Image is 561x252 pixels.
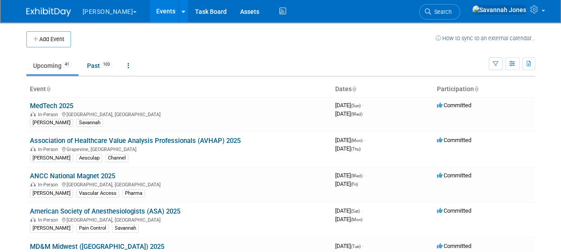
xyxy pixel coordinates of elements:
span: [DATE] [335,172,365,179]
div: [PERSON_NAME] [30,189,73,197]
a: Sort by Event Name [46,85,50,92]
div: [GEOGRAPHIC_DATA], [GEOGRAPHIC_DATA] [30,181,328,188]
a: MedTech 2025 [30,102,73,110]
span: (Sun) [351,103,361,108]
span: (Thu) [351,147,361,151]
div: Aesculap [76,154,102,162]
span: [DATE] [335,102,363,109]
a: Sort by Start Date [352,85,356,92]
span: 103 [100,61,112,68]
span: (Fri) [351,182,358,187]
a: Search [419,4,460,20]
div: Vascular Access [76,189,119,197]
span: - [361,207,362,214]
a: American Society of Anesthesiologists (ASA) 2025 [30,207,180,215]
span: (Tue) [351,244,361,249]
span: Committed [437,172,471,179]
th: Dates [332,82,433,97]
img: ExhibitDay [26,8,71,17]
span: (Wed) [351,112,362,117]
span: 41 [62,61,72,68]
span: Committed [437,243,471,249]
span: Committed [437,102,471,109]
a: How to sync to an external calendar... [436,35,535,42]
span: [DATE] [335,181,358,187]
span: Committed [437,207,471,214]
span: - [362,102,363,109]
span: In-Person [38,217,61,223]
span: - [364,137,365,143]
a: Past103 [80,57,119,74]
a: MD&M Midwest ([GEOGRAPHIC_DATA]) 2025 [30,243,164,251]
span: In-Person [38,112,61,118]
div: Savannah [112,224,139,232]
img: In-Person Event [30,182,36,186]
span: - [364,172,365,179]
span: In-Person [38,182,61,188]
span: (Wed) [351,173,362,178]
span: [DATE] [335,216,362,223]
a: Upcoming41 [26,57,79,74]
span: [DATE] [335,110,362,117]
span: [DATE] [335,243,363,249]
span: Committed [437,137,471,143]
span: [DATE] [335,137,365,143]
span: [DATE] [335,145,361,152]
img: In-Person Event [30,147,36,151]
div: Channel [105,154,129,162]
th: Event [26,82,332,97]
img: In-Person Event [30,112,36,116]
div: [PERSON_NAME] [30,119,73,127]
div: Pain Control [76,224,109,232]
div: Savannah [76,119,103,127]
span: [DATE] [335,207,362,214]
div: [GEOGRAPHIC_DATA], [GEOGRAPHIC_DATA] [30,110,328,118]
span: (Mon) [351,217,362,222]
a: ANCC National Magnet 2025 [30,172,115,180]
a: Sort by Participation Type [474,85,478,92]
span: In-Person [38,147,61,152]
th: Participation [433,82,535,97]
div: [PERSON_NAME] [30,154,73,162]
span: (Sat) [351,209,360,214]
div: [GEOGRAPHIC_DATA], [GEOGRAPHIC_DATA] [30,216,328,223]
a: Association of Healthcare Value Analysis Professionals (AVHAP) 2025 [30,137,241,145]
span: (Mon) [351,138,362,143]
img: Savannah Jones [472,5,527,15]
img: In-Person Event [30,217,36,222]
span: - [362,243,363,249]
span: Search [431,8,452,15]
div: Grapevine, [GEOGRAPHIC_DATA] [30,145,328,152]
button: Add Event [26,31,71,47]
div: Pharma [122,189,145,197]
div: [PERSON_NAME] [30,224,73,232]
